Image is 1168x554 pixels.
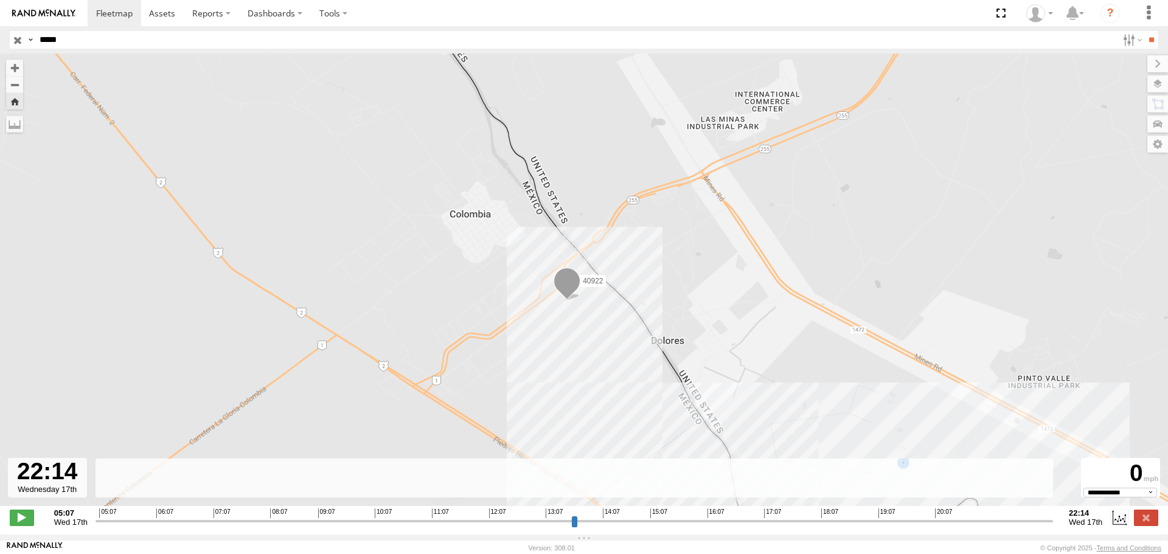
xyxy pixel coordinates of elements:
label: Close [1134,510,1158,525]
strong: 05:07 [54,508,88,518]
span: 17:07 [764,508,781,518]
span: 11:07 [432,508,449,518]
span: 09:07 [318,508,335,518]
span: 16:07 [707,508,725,518]
div: Version: 308.01 [529,544,575,552]
span: 14:07 [603,508,620,518]
span: 07:07 [214,508,231,518]
span: 12:07 [489,508,506,518]
label: Search Filter Options [1118,31,1144,49]
span: 05:07 [99,508,116,518]
label: Map Settings [1147,136,1168,153]
div: © Copyright 2025 - [1040,544,1161,552]
label: Search Query [26,31,35,49]
div: Caseta Laredo TX [1022,4,1057,23]
a: Visit our Website [7,542,63,554]
label: Play/Stop [10,510,34,525]
img: rand-logo.svg [12,9,75,18]
span: 19:07 [878,508,895,518]
button: Zoom out [6,76,23,93]
a: Terms and Conditions [1097,544,1161,552]
span: 15:07 [650,508,667,518]
span: 40922 [583,276,603,285]
span: Wed 17th Sep 2025 [54,518,88,527]
span: 20:07 [935,508,952,518]
span: 06:07 [156,508,173,518]
span: 08:07 [270,508,287,518]
span: Wed 17th Sep 2025 [1069,518,1102,527]
label: Measure [6,116,23,133]
span: 10:07 [375,508,392,518]
button: Zoom in [6,60,23,76]
span: 13:07 [546,508,563,518]
i: ? [1100,4,1120,23]
strong: 22:14 [1069,508,1102,518]
div: 0 [1083,460,1158,488]
span: 18:07 [821,508,838,518]
button: Zoom Home [6,93,23,109]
